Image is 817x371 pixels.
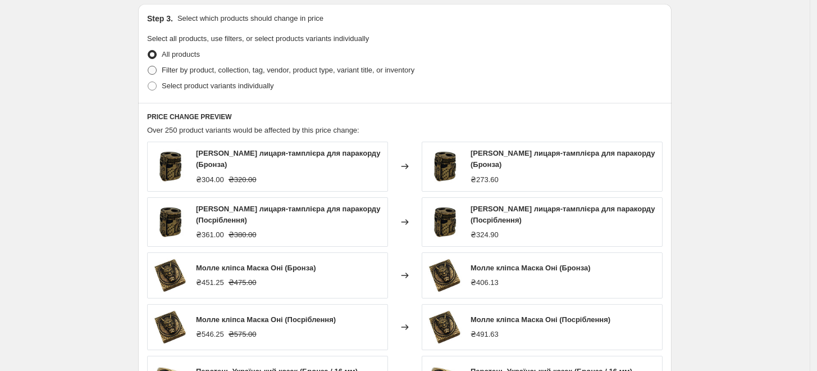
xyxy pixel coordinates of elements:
img: 4_788d1d24-04f0-4df9-969f-aadd0577d85c_80x.jpg [153,259,187,292]
p: Select which products should change in price [177,13,323,24]
span: Over 250 product variants would be affected by this price change: [147,126,359,134]
span: All products [162,50,200,58]
div: ₴273.60 [471,174,499,185]
span: Молле кліпса Маска Оні (Бронза) [471,264,591,272]
img: 10_45256b0e-360d-47f9-bc67-88bef311ae00_80x.jpg [428,150,462,183]
strike: ₴320.00 [229,174,257,185]
strike: ₴575.00 [229,329,257,340]
span: Select product variants individually [162,82,273,90]
span: [PERSON_NAME] лицаря-тамплієра для паракорду (Бронза) [196,149,380,169]
img: 4_788d1d24-04f0-4df9-969f-aadd0577d85c_80x.jpg [428,310,462,344]
strike: ₴380.00 [229,229,257,241]
span: Молле кліпса Маска Оні (Посріблення) [471,315,610,324]
span: Молле кліпса Маска Оні (Посріблення) [196,315,336,324]
img: 4_788d1d24-04f0-4df9-969f-aadd0577d85c_80x.jpg [428,259,462,292]
img: 10_45256b0e-360d-47f9-bc67-88bef311ae00_80x.jpg [153,205,187,239]
span: Select all products, use filters, or select products variants individually [147,34,369,43]
div: ₴324.90 [471,229,499,241]
h6: PRICE CHANGE PREVIEW [147,112,663,121]
div: ₴491.63 [471,329,499,340]
span: [PERSON_NAME] лицаря-тамплієра для паракорду (Посріблення) [471,205,655,224]
div: ₴406.13 [471,277,499,288]
span: Filter by product, collection, tag, vendor, product type, variant title, or inventory [162,66,414,74]
div: ₴361.00 [196,229,224,241]
img: 10_45256b0e-360d-47f9-bc67-88bef311ae00_80x.jpg [153,150,187,183]
div: ₴451.25 [196,277,224,288]
div: ₴304.00 [196,174,224,185]
h2: Step 3. [147,13,173,24]
span: [PERSON_NAME] лицаря-тамплієра для паракорду (Посріблення) [196,205,380,224]
img: 4_788d1d24-04f0-4df9-969f-aadd0577d85c_80x.jpg [153,310,187,344]
span: Молле кліпса Маска Оні (Бронза) [196,264,316,272]
img: 10_45256b0e-360d-47f9-bc67-88bef311ae00_80x.jpg [428,205,462,239]
div: ₴546.25 [196,329,224,340]
span: [PERSON_NAME] лицаря-тамплієра для паракорду (Бронза) [471,149,655,169]
strike: ₴475.00 [229,277,257,288]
